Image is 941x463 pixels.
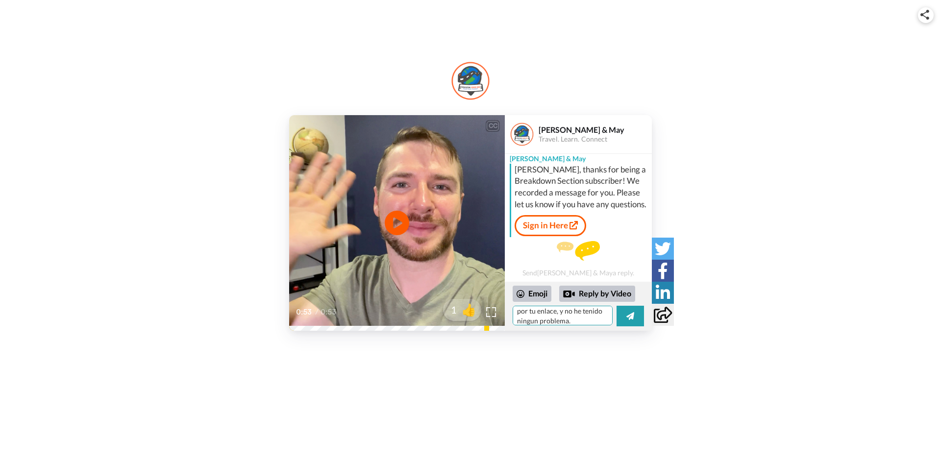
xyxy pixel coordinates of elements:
textarea: Gracias por tu mensaje, [PERSON_NAME]! He estado disfrutando el nuevo seccion (para mi) de 'break... [513,306,613,325]
span: 1 [443,303,457,317]
div: CC [487,121,499,131]
img: message.svg [557,241,600,261]
div: Reply by Video [563,288,575,300]
button: 1👍 [443,299,481,321]
a: Sign in Here [515,215,586,236]
div: [PERSON_NAME] & May [505,149,652,164]
span: 0:53 [321,306,338,318]
div: [PERSON_NAME] & May [539,125,651,134]
span: 👍 [457,302,481,317]
div: Send [PERSON_NAME] & May a reply. [505,241,652,277]
div: Reply by Video [559,286,635,302]
div: Emoji [513,286,551,301]
span: 0:53 [296,306,313,318]
div: [PERSON_NAME], thanks for being a Breakdown Section subscriber! We recorded a message for you. Pl... [515,164,649,211]
img: Spanish and Go logo [451,61,490,100]
img: ic_share.svg [920,10,929,20]
div: Travel. Learn. Connect [539,135,651,144]
span: / [315,306,319,318]
img: Profile Image [510,122,534,146]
